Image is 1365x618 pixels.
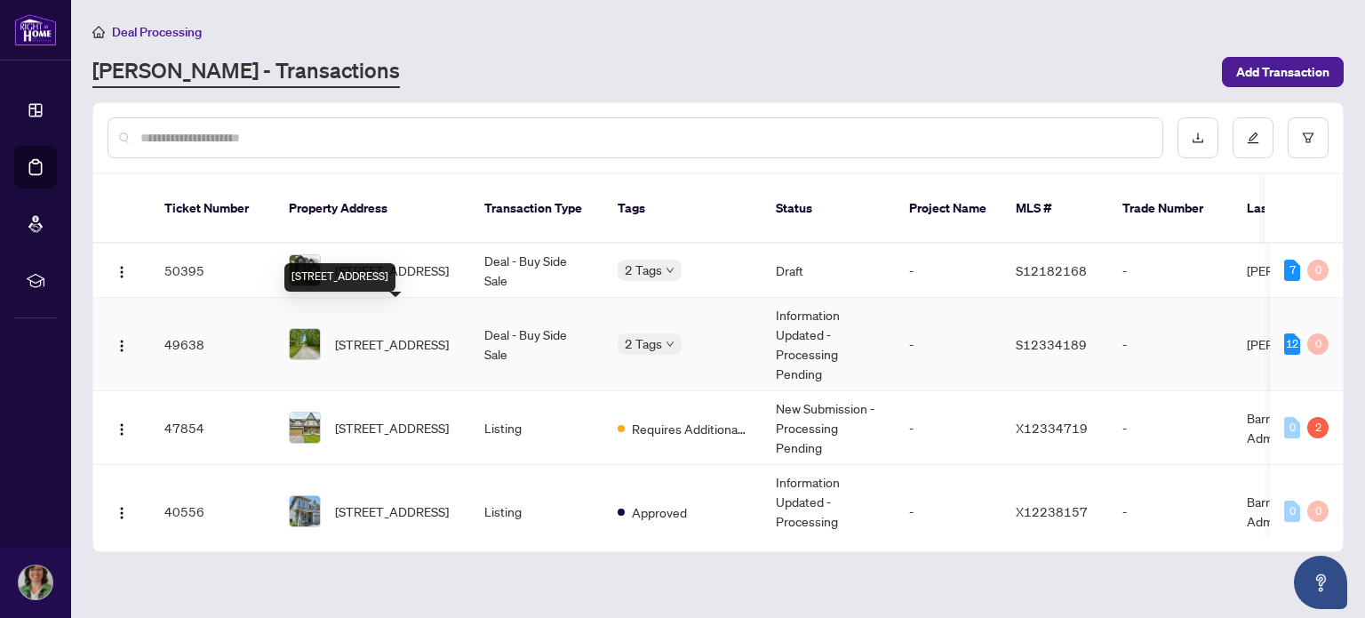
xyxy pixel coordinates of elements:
div: 0 [1307,333,1329,355]
td: Information Updated - Processing Pending [762,298,895,391]
td: 40556 [150,465,275,558]
img: Logo [115,506,129,520]
th: Tags [603,174,762,244]
button: Logo [108,330,136,358]
span: [STREET_ADDRESS] [335,418,449,437]
td: 49638 [150,298,275,391]
span: Deal Processing [112,24,202,40]
a: [PERSON_NAME] - Transactions [92,56,400,88]
span: download [1192,132,1204,144]
img: logo [14,13,57,46]
td: Draft [762,244,895,298]
img: thumbnail-img [290,496,320,526]
img: thumbnail-img [290,255,320,285]
td: Information Updated - Processing Pending [762,465,895,558]
th: Property Address [275,174,470,244]
span: Approved [632,502,687,522]
td: - [895,244,1002,298]
div: 7 [1284,260,1300,281]
td: - [1108,465,1233,558]
th: Transaction Type [470,174,603,244]
td: Deal - Buy Side Sale [470,298,603,391]
td: 47854 [150,391,275,465]
span: edit [1247,132,1259,144]
span: X12334719 [1016,420,1088,436]
button: Add Transaction [1222,57,1344,87]
span: S12334189 [1016,336,1087,352]
span: filter [1302,132,1314,144]
div: 2 [1307,417,1329,438]
button: filter [1288,117,1329,158]
button: Logo [108,256,136,285]
img: Logo [115,339,129,353]
span: [STREET_ADDRESS] [335,334,449,354]
span: 2 Tags [625,260,662,280]
td: - [895,298,1002,391]
img: thumbnail-img [290,413,320,443]
th: Trade Number [1108,174,1233,244]
button: Logo [108,413,136,442]
img: Logo [115,265,129,279]
button: Logo [108,497,136,526]
span: [STREET_ADDRESS] [335,261,449,280]
span: Requires Additional Docs [632,419,747,438]
span: S12182168 [1016,262,1087,278]
th: Project Name [895,174,1002,244]
td: Listing [470,391,603,465]
th: Status [762,174,895,244]
span: down [666,266,675,275]
div: [STREET_ADDRESS] [284,263,395,292]
td: - [895,465,1002,558]
span: [STREET_ADDRESS] [335,502,449,521]
td: Listing [470,465,603,558]
span: home [92,26,105,38]
td: - [1108,244,1233,298]
span: X12238157 [1016,503,1088,519]
img: Logo [115,422,129,437]
div: 0 [1284,417,1300,438]
td: Deal - Buy Side Sale [470,244,603,298]
td: - [895,391,1002,465]
div: 0 [1284,501,1300,522]
button: Open asap [1294,556,1347,609]
span: down [666,340,675,349]
div: 12 [1284,333,1300,355]
td: - [1108,298,1233,391]
td: - [1108,391,1233,465]
img: Profile Icon [19,566,52,599]
button: edit [1233,117,1273,158]
button: download [1177,117,1218,158]
th: Ticket Number [150,174,275,244]
div: 0 [1307,260,1329,281]
td: New Submission - Processing Pending [762,391,895,465]
img: thumbnail-img [290,329,320,359]
span: 2 Tags [625,333,662,354]
th: MLS # [1002,174,1108,244]
span: Add Transaction [1236,58,1329,86]
div: 0 [1307,501,1329,522]
td: 50395 [150,244,275,298]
